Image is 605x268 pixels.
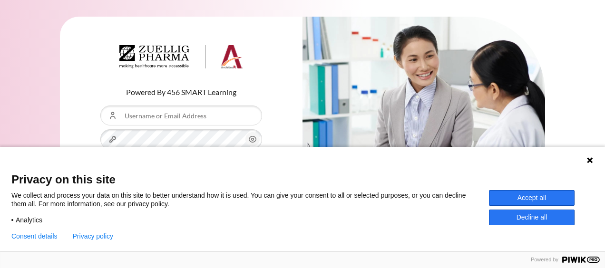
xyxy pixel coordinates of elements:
p: We collect and process your data on this site to better understand how it is used. You can give y... [11,191,489,208]
button: Consent details [11,232,58,240]
span: Analytics [16,216,42,224]
a: Privacy policy [73,232,114,240]
span: Powered by [527,257,562,263]
button: Accept all [489,190,575,206]
a: Architeck [119,45,243,73]
button: Decline all [489,210,575,225]
input: Username or Email Address [100,105,262,125]
img: Architeck [119,45,243,69]
p: Powered By 456 SMART Learning [100,86,262,98]
span: Privacy on this site [11,172,594,186]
